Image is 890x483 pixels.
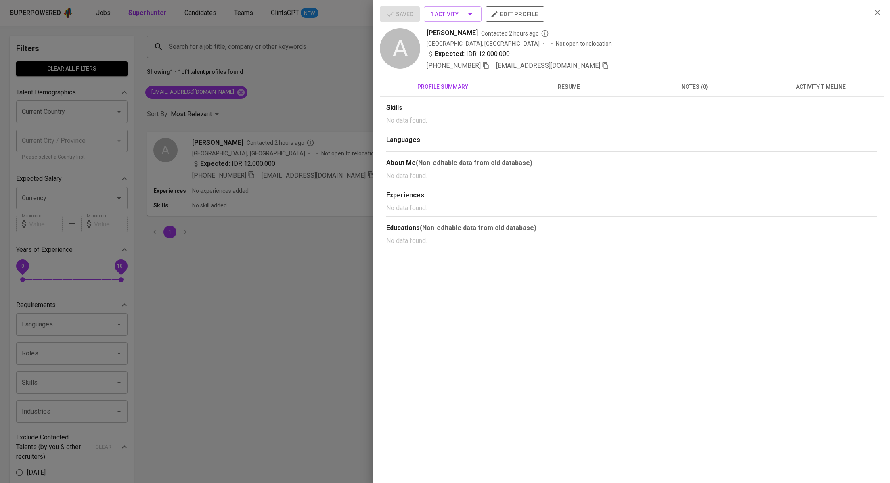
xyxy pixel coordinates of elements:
button: edit profile [486,6,544,22]
p: No data found. [386,236,877,246]
span: Contacted 2 hours ago [481,29,549,38]
span: [PHONE_NUMBER] [427,62,481,69]
span: resume [511,82,627,92]
span: profile summary [385,82,501,92]
p: Not open to relocation [556,40,612,48]
div: Experiences [386,191,877,200]
div: Educations [386,223,877,233]
span: [EMAIL_ADDRESS][DOMAIN_NAME] [496,62,600,69]
svg: By Batam recruiter [541,29,549,38]
div: A [380,28,420,69]
b: (Non-editable data from old database) [416,159,532,167]
span: edit profile [492,9,538,19]
p: No data found. [386,203,877,213]
div: IDR 12.000.000 [427,49,510,59]
span: 1 Activity [430,9,475,19]
div: Skills [386,103,877,113]
div: [GEOGRAPHIC_DATA], [GEOGRAPHIC_DATA] [427,40,540,48]
div: About Me [386,158,877,168]
span: activity timeline [762,82,879,92]
span: notes (0) [637,82,753,92]
div: Languages [386,136,877,145]
p: No data found. [386,116,877,125]
b: Expected: [435,49,465,59]
button: 1 Activity [424,6,482,22]
span: [PERSON_NAME] [427,28,478,38]
b: (Non-editable data from old database) [420,224,536,232]
p: No data found. [386,171,877,181]
a: edit profile [486,10,544,17]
